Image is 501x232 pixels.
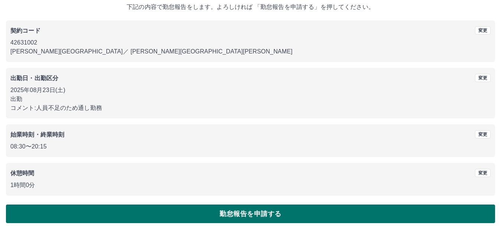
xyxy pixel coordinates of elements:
p: 2025年08月23日(土) [10,86,491,95]
p: コメント: 人員不足のため通し勤務 [10,104,491,112]
button: 変更 [475,26,491,35]
button: 変更 [475,169,491,177]
b: 休憩時間 [10,170,35,176]
p: 下記の内容で勤怠報告をします。よろしければ 「勤怠報告を申請する」を押してください。 [6,3,495,12]
p: 08:30 〜 20:15 [10,142,491,151]
b: 契約コード [10,27,40,34]
p: 1時間0分 [10,181,491,190]
b: 出勤日・出勤区分 [10,75,58,81]
p: 出勤 [10,95,491,104]
button: 勤怠報告を申請する [6,205,495,223]
button: 変更 [475,74,491,82]
b: 始業時刻・終業時刻 [10,131,64,138]
button: 変更 [475,130,491,138]
p: 42631002 [10,38,491,47]
p: [PERSON_NAME][GEOGRAPHIC_DATA] ／ [PERSON_NAME][GEOGRAPHIC_DATA][PERSON_NAME] [10,47,491,56]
